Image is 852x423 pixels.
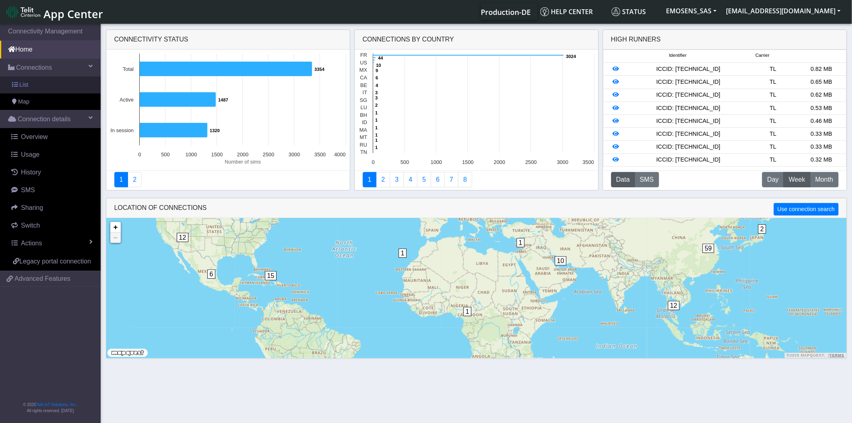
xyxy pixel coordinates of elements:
[360,149,367,155] text: TN
[612,7,646,16] span: Status
[403,172,418,187] a: Connections By Carrier
[611,35,661,44] div: High Runners
[19,81,28,89] span: List
[445,172,459,187] a: Zero Session
[762,172,784,187] button: Day
[376,172,390,187] a: Carrier
[3,199,101,217] a: Sharing
[6,3,102,21] a: App Center
[359,67,367,73] text: MX
[749,78,797,87] div: TL
[21,151,39,158] span: Usage
[106,198,847,218] div: LOCATION OF CONNECTIONS
[722,4,846,18] button: [EMAIL_ADDRESS][DOMAIN_NAME]
[3,164,101,181] a: History
[334,151,345,158] text: 4000
[21,204,43,211] span: Sharing
[3,217,101,234] a: Switch
[628,65,749,74] div: ICCID: [TECHNICAL_ID]
[360,104,367,110] text: LU
[36,402,77,407] a: Telit IoT Solutions, Inc.
[525,159,536,165] text: 2500
[211,151,222,158] text: 1500
[462,159,474,165] text: 1500
[612,7,620,16] img: status.svg
[177,233,189,242] span: 12
[458,172,472,187] a: Not Connected for 30 days
[3,181,101,199] a: SMS
[399,249,407,258] span: 1
[481,7,531,17] span: Production-DE
[758,224,767,234] span: 2
[185,151,196,158] text: 1000
[375,118,378,122] text: 1
[463,307,472,316] span: 1
[114,172,128,187] a: Connectivity status
[14,274,70,284] span: Advanced Features
[314,67,325,72] text: 3354
[628,156,749,164] div: ICCID: [TECHNICAL_ID]
[749,143,797,151] div: TL
[431,172,445,187] a: 14 Days Trend
[265,271,277,280] span: 15
[390,172,404,187] a: Usage per Country
[360,52,367,58] text: FR
[207,270,216,279] span: 6
[555,256,567,265] span: 10
[375,138,378,143] text: 1
[749,130,797,139] div: TL
[417,172,431,187] a: Usage by Carrier
[789,175,805,185] span: Week
[360,112,367,118] text: BH
[797,104,846,113] div: 0.53 MB
[669,52,687,59] span: Identifier
[784,172,811,187] button: Week
[830,353,845,357] a: Terms
[628,78,749,87] div: ICCID: [TECHNICAL_ID]
[21,169,41,176] span: History
[114,172,342,187] nav: Summary paging
[810,172,838,187] button: Month
[360,75,367,81] text: CA
[110,127,134,133] text: In session
[363,172,590,187] nav: Summary paging
[359,127,367,133] text: MA
[314,151,325,158] text: 3500
[797,156,846,164] div: 0.32 MB
[225,159,261,165] text: Number of sims
[362,119,367,125] text: ID
[540,7,549,16] img: knowledge.svg
[400,159,409,165] text: 500
[18,97,29,106] span: Map
[376,83,378,88] text: 4
[21,222,40,229] span: Switch
[21,240,42,247] span: Actions
[6,6,40,19] img: logo-telit-cinterion-gw-new.png
[399,249,407,273] div: 1
[628,104,749,113] div: ICCID: [TECHNICAL_ID]
[749,91,797,100] div: TL
[218,97,228,102] text: 1487
[237,151,248,158] text: 2000
[703,244,715,253] span: 59
[19,258,91,265] span: Legacy portal connection
[749,104,797,113] div: TL
[21,133,48,140] span: Overview
[537,4,608,20] a: Help center
[540,7,593,16] span: Help center
[375,90,378,95] text: 3
[360,142,367,148] text: RU
[18,114,71,124] span: Connection details
[668,301,680,310] span: 12
[566,54,577,59] text: 3024
[3,234,101,252] a: Actions
[376,75,378,80] text: 6
[3,146,101,164] a: Usage
[628,130,749,139] div: ICCID: [TECHNICAL_ID]
[3,128,101,146] a: Overview
[583,159,594,165] text: 3500
[797,143,846,151] div: 0.33 MB
[517,238,525,262] div: 1
[517,238,525,247] span: 1
[378,56,383,60] text: 44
